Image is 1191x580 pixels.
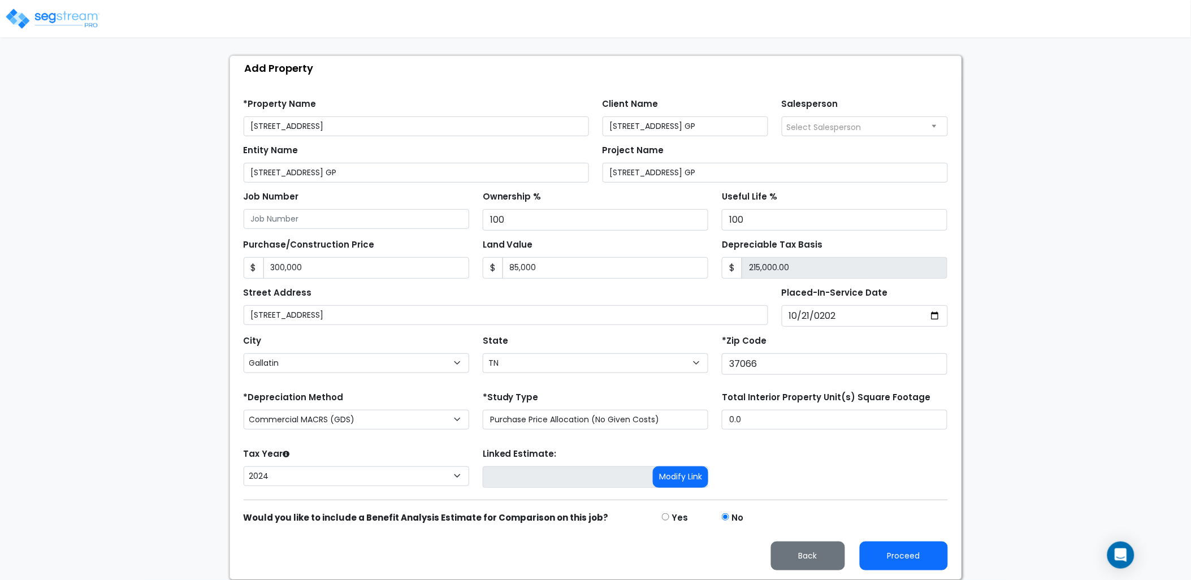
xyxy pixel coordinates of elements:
input: Entity Name [244,163,589,183]
label: Salesperson [782,98,838,111]
label: State [483,335,508,348]
span: Select Salesperson [787,122,861,133]
input: Purchase or Construction Price [263,257,469,279]
div: Open Intercom Messenger [1107,542,1134,569]
label: Total Interior Property Unit(s) Square Footage [722,391,930,404]
input: Ownership % [483,209,708,231]
input: Street Address [244,305,769,325]
input: 0.00 [742,257,947,279]
button: Proceed [860,542,948,570]
span: $ [483,257,503,279]
input: Job Number [244,209,469,229]
label: Linked Estimate: [483,448,557,461]
label: Ownership % [483,191,542,204]
button: Modify Link [653,466,708,488]
span: $ [244,257,264,279]
div: Add Property [236,56,962,80]
label: Entity Name [244,144,298,157]
label: Project Name [603,144,664,157]
label: City [244,335,262,348]
label: Client Name [603,98,659,111]
label: Tax Year [244,448,290,461]
label: Useful Life % [722,191,777,204]
a: Back [762,548,854,562]
strong: Would you like to include a Benefit Analysis Estimate for Comparison on this job? [244,512,609,523]
input: Land Value [503,257,708,279]
label: *Property Name [244,98,317,111]
input: Useful Life % [722,209,947,231]
label: *Study Type [483,391,539,404]
img: logo_pro_r.png [5,7,101,30]
label: Job Number [244,191,299,204]
label: Street Address [244,287,312,300]
label: No [731,512,743,525]
label: Land Value [483,239,533,252]
label: Placed-In-Service Date [782,287,888,300]
input: total square foot [722,410,947,430]
input: Project Name [603,163,948,183]
label: *Zip Code [722,335,766,348]
span: $ [722,257,742,279]
input: Zip Code [722,353,947,375]
label: Purchase/Construction Price [244,239,375,252]
label: Depreciable Tax Basis [722,239,822,252]
label: Yes [672,512,688,525]
label: *Depreciation Method [244,391,344,404]
input: Client Name [603,116,769,136]
input: Property Name [244,116,589,136]
button: Back [771,542,845,570]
